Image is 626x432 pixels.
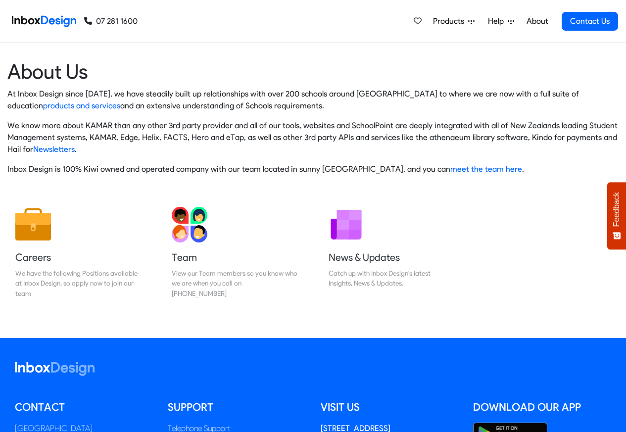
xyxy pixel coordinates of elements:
img: 2022_01_13_icon_team.svg [172,207,207,242]
h5: Download our App [473,400,611,415]
img: 2022_01_13_icon_job.svg [15,207,51,242]
img: logo_inboxdesign_white.svg [15,362,95,376]
span: Feedback [612,192,621,227]
img: 2022_01_12_icon_newsletter.svg [329,207,364,242]
p: At Inbox Design since [DATE], we have steadily built up relationships with over 200 schools aroun... [7,88,619,112]
h5: Team [172,250,297,264]
div: View our Team members so you know who we are when you call on [PHONE_NUMBER] [172,268,297,298]
heading: About Us [7,59,619,84]
button: Feedback - Show survey [607,182,626,249]
a: About [524,11,551,31]
div: We have the following Positions available at Inbox Design, so apply now to join our team [15,268,141,298]
span: Help [488,15,508,27]
a: Team View our Team members so you know who we are when you call on [PHONE_NUMBER] [164,199,305,306]
h5: Visit us [321,400,459,415]
a: Products [429,11,479,31]
p: We know more about KAMAR than any other 3rd party provider and all of our tools, websites and Sch... [7,120,619,155]
h5: Contact [15,400,153,415]
a: Contact Us [562,12,618,31]
h5: Support [168,400,306,415]
div: Catch up with Inbox Design's latest Insights, News & Updates. [329,268,454,288]
span: Products [433,15,468,27]
a: Careers We have the following Positions available at Inbox Design, so apply now to join our team [7,199,149,306]
a: News & Updates Catch up with Inbox Design's latest Insights, News & Updates. [321,199,462,306]
a: products and services [43,101,120,110]
p: Inbox Design is 100% Kiwi owned and operated company with our team located in sunny [GEOGRAPHIC_D... [7,163,619,175]
a: meet the team here [450,164,522,174]
a: Newsletters [33,144,75,154]
h5: Careers [15,250,141,264]
a: Help [484,11,518,31]
a: 07 281 1600 [84,15,138,27]
h5: News & Updates [329,250,454,264]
